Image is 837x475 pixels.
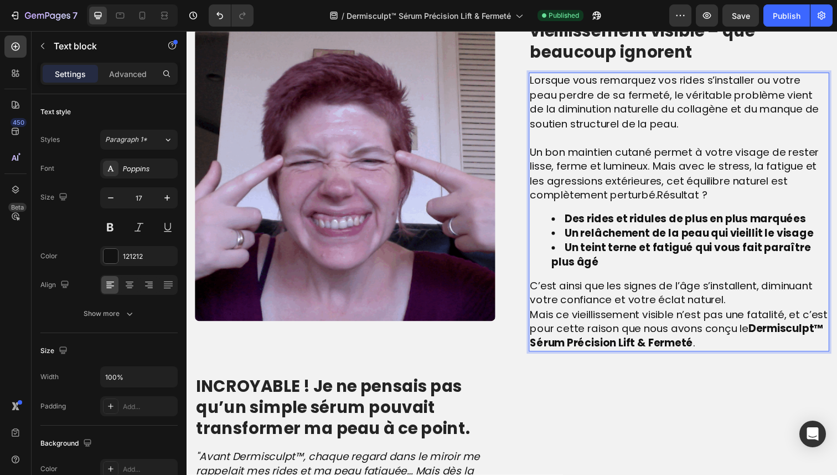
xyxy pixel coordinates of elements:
span: Save [732,11,750,21]
div: Size [40,190,70,205]
div: Rich Text Editor. Editing area: main [349,43,656,328]
strong: Des rides et ridules de plus en plus marquées [386,185,632,200]
p: Settings [55,68,86,80]
div: Font [40,164,54,173]
div: Add... [123,464,175,474]
p: Advanced [109,68,147,80]
button: Paragraph 1* [100,130,178,150]
strong: Un relâchement de la peau qui vieillit le visage [386,199,640,214]
div: Poppins [123,164,175,174]
div: Background [40,436,94,451]
strong: Un teint terne et fatigué qui vous fait paraître plus âgé [373,214,637,244]
div: Publish [773,10,800,22]
span: Un bon maintien cutané permet à votre visage de rester lisse, ferme et lumineux. Mais avec le str... [350,116,645,176]
div: Color [40,251,58,261]
p: 7 [73,9,77,22]
span: Mais ce vieillissement visible n’est pas une fatalité, et c’est pour cette raison que nous avons ... [350,282,654,326]
div: Color [40,464,58,474]
span: Dermisculpt™ Sérum Précision Lift & Fermeté [347,10,511,22]
div: 121212 [123,252,175,262]
div: Undo/Redo [209,4,254,27]
button: Show more [40,304,178,324]
p: Text block [54,39,148,53]
div: 450 [11,118,27,127]
strong: Dermisculpt™ Sérum Précision Lift & Fermeté [350,297,650,326]
strong: INCROYABLE ! Je ne pensais pas qu’un simple sérum pouvait transformer ma peau à ce point. [9,351,289,418]
div: Add... [123,402,175,412]
span: Published [549,11,579,21]
span: Paragraph 1* [105,135,147,145]
span: / [342,10,344,22]
iframe: Design area [187,31,837,475]
div: Show more [84,308,135,319]
div: Styles [40,135,60,145]
div: Padding [40,401,66,411]
span: C’est ainsi que les signes de l’âge s’installent, diminuant votre confiance et votre éclat naturel. [350,253,639,283]
div: Width [40,372,59,382]
span: Lorsque vous remarquez vos rides s’installer ou votre peau perdre de sa fermeté, le véritable pro... [350,43,645,103]
div: Beta [8,203,27,212]
button: Save [722,4,759,27]
button: Publish [763,4,810,27]
div: Size [40,344,70,359]
div: Open Intercom Messenger [799,421,826,447]
button: 7 [4,4,82,27]
input: Auto [101,367,177,387]
div: Align [40,278,71,293]
div: Text style [40,107,71,117]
